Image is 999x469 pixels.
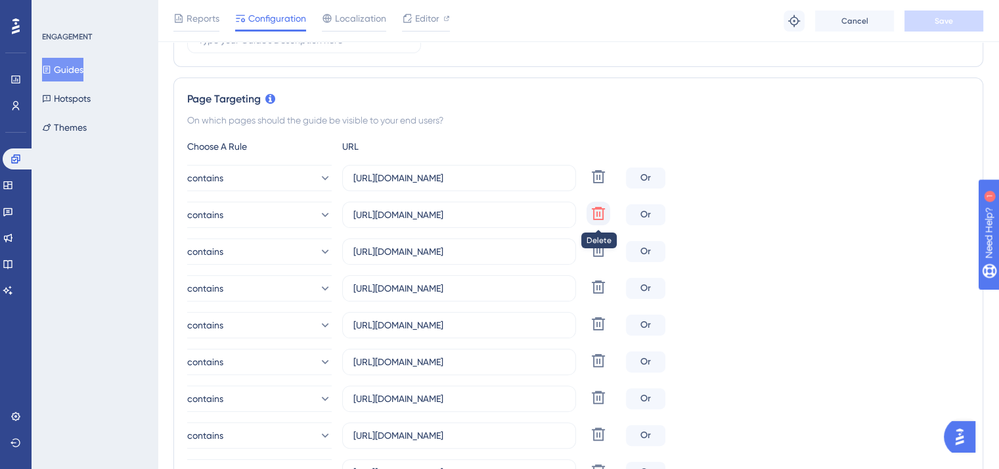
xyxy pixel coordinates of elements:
span: contains [187,280,223,296]
span: contains [187,391,223,407]
button: Themes [42,116,87,139]
div: Or [626,241,665,262]
div: Or [626,388,665,409]
span: Editor [415,11,439,26]
button: Cancel [815,11,894,32]
input: yourwebsite.com/path [353,318,565,332]
span: Need Help? [31,3,82,19]
span: contains [187,244,223,259]
button: contains [187,349,332,375]
div: Or [626,204,665,225]
button: contains [187,386,332,412]
button: Hotspots [42,87,91,110]
input: yourwebsite.com/path [353,244,565,259]
div: Or [626,425,665,446]
iframe: UserGuiding AI Assistant Launcher [944,417,983,457]
span: contains [187,170,223,186]
span: Save [935,16,953,26]
input: yourwebsite.com/path [353,391,565,406]
button: contains [187,238,332,265]
div: Or [626,315,665,336]
button: contains [187,312,332,338]
button: Guides [42,58,83,81]
div: Or [626,351,665,372]
span: contains [187,428,223,443]
span: Configuration [248,11,306,26]
span: contains [187,317,223,333]
input: yourwebsite.com/path [353,171,565,185]
button: contains [187,422,332,449]
input: yourwebsite.com/path [353,281,565,296]
span: contains [187,207,223,223]
div: Or [626,167,665,189]
input: yourwebsite.com/path [353,208,565,222]
input: yourwebsite.com/path [353,428,565,443]
div: Page Targeting [187,91,969,107]
div: URL [342,139,487,154]
div: Or [626,278,665,299]
button: contains [187,275,332,301]
button: contains [187,165,332,191]
input: yourwebsite.com/path [353,355,565,369]
button: contains [187,202,332,228]
span: contains [187,354,223,370]
span: Reports [187,11,219,26]
div: On which pages should the guide be visible to your end users? [187,112,969,128]
span: Cancel [841,16,868,26]
span: Localization [335,11,386,26]
div: 1 [91,7,95,17]
div: ENGAGEMENT [42,32,92,42]
div: Choose A Rule [187,139,332,154]
button: Save [904,11,983,32]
